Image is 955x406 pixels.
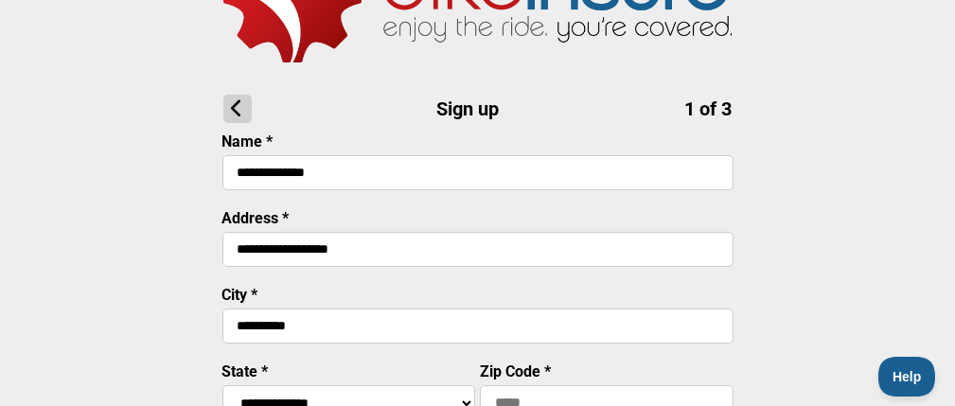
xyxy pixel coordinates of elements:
[223,95,732,123] h1: Sign up
[222,132,274,150] label: Name *
[222,209,290,227] label: Address *
[222,362,269,380] label: State *
[222,286,258,304] label: City *
[480,362,551,380] label: Zip Code *
[684,97,732,120] span: 1 of 3
[878,357,936,397] iframe: Toggle Customer Support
